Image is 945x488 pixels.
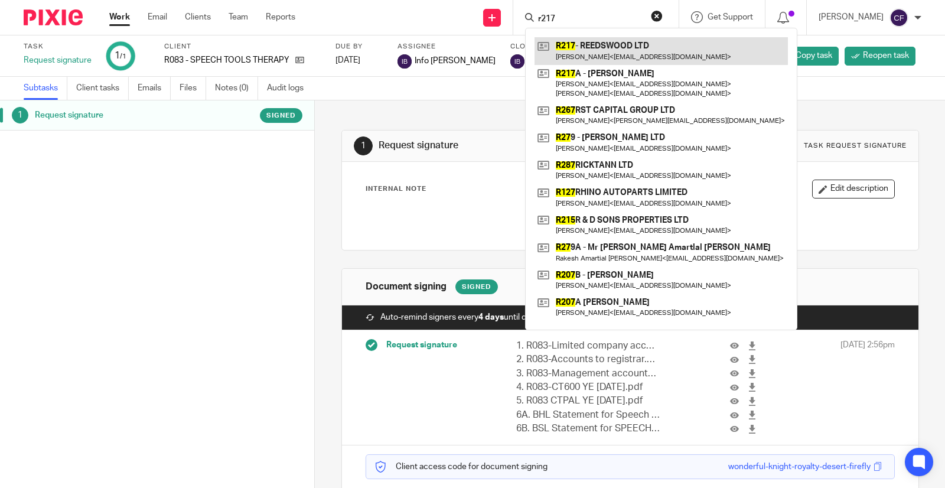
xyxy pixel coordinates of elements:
button: Clear [651,10,663,22]
div: [DATE] [335,54,383,66]
p: 3. R083-Management accounts.PDF [516,367,660,380]
a: Client tasks [76,77,129,100]
p: 4. R083-CT600 YE [DATE].pdf [516,380,660,394]
label: Closed by [510,42,584,51]
span: Signed [266,110,296,121]
p: 1. R083-Limited company accounts.PDF [516,339,660,353]
label: Due by [335,42,383,51]
p: 2. R083-Accounts to registrar.PDF [516,353,660,366]
img: svg%3E [889,8,908,27]
div: 1 [115,49,126,63]
p: Internal Note [366,184,426,194]
a: Copy task [777,47,839,66]
h1: Request signature [35,106,213,124]
span: Request signature [386,339,457,351]
p: R083 - SPEECH TOOLS THERAPY LTD [164,54,289,66]
button: Edit description [812,180,895,199]
a: Clients [185,11,211,23]
div: Signed [455,279,498,294]
img: svg%3E [510,54,524,69]
span: Info [PERSON_NAME] [415,55,496,67]
a: Emails [138,77,171,100]
a: Subtasks [24,77,67,100]
p: 6B. BSL Statement for SPEECH TOOLS THERAPY LTD.pdf [516,422,660,435]
a: Work [109,11,130,23]
label: Assignee [397,42,496,51]
div: Request signature [24,54,92,66]
label: Task [24,42,92,51]
a: Reopen task [845,47,915,66]
a: Notes (0) [215,77,258,100]
p: [PERSON_NAME] [819,11,884,23]
label: Client [164,42,321,51]
span: Reopen task [863,50,909,61]
p: 6A. BHL Statement for Speech Tools Therapy Ltd .pdf [516,408,660,422]
img: svg%3E [397,54,412,69]
p: 5. R083 CTPAL YE [DATE].pdf [516,394,660,408]
a: Team [229,11,248,23]
div: 1 [354,136,373,155]
small: /1 [120,53,126,60]
span: [DATE] 2:56pm [840,339,895,436]
a: Audit logs [267,77,312,100]
a: Reports [266,11,295,23]
span: Get Support [708,13,753,21]
div: wonderful-knight-royalty-desert-firefly [728,461,871,473]
span: Copy task [796,50,832,61]
span: Auto-remind signers every until document is signed. [380,311,596,323]
div: 1 [12,107,28,123]
div: Task request signature [804,141,907,151]
h1: Request signature [379,139,655,152]
p: Client access code for document signing [375,461,548,473]
h1: Document signing [366,281,447,293]
a: Email [148,11,167,23]
a: Files [180,77,206,100]
input: Search [537,14,643,25]
strong: 4 days [478,313,504,321]
img: Pixie [24,9,83,25]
